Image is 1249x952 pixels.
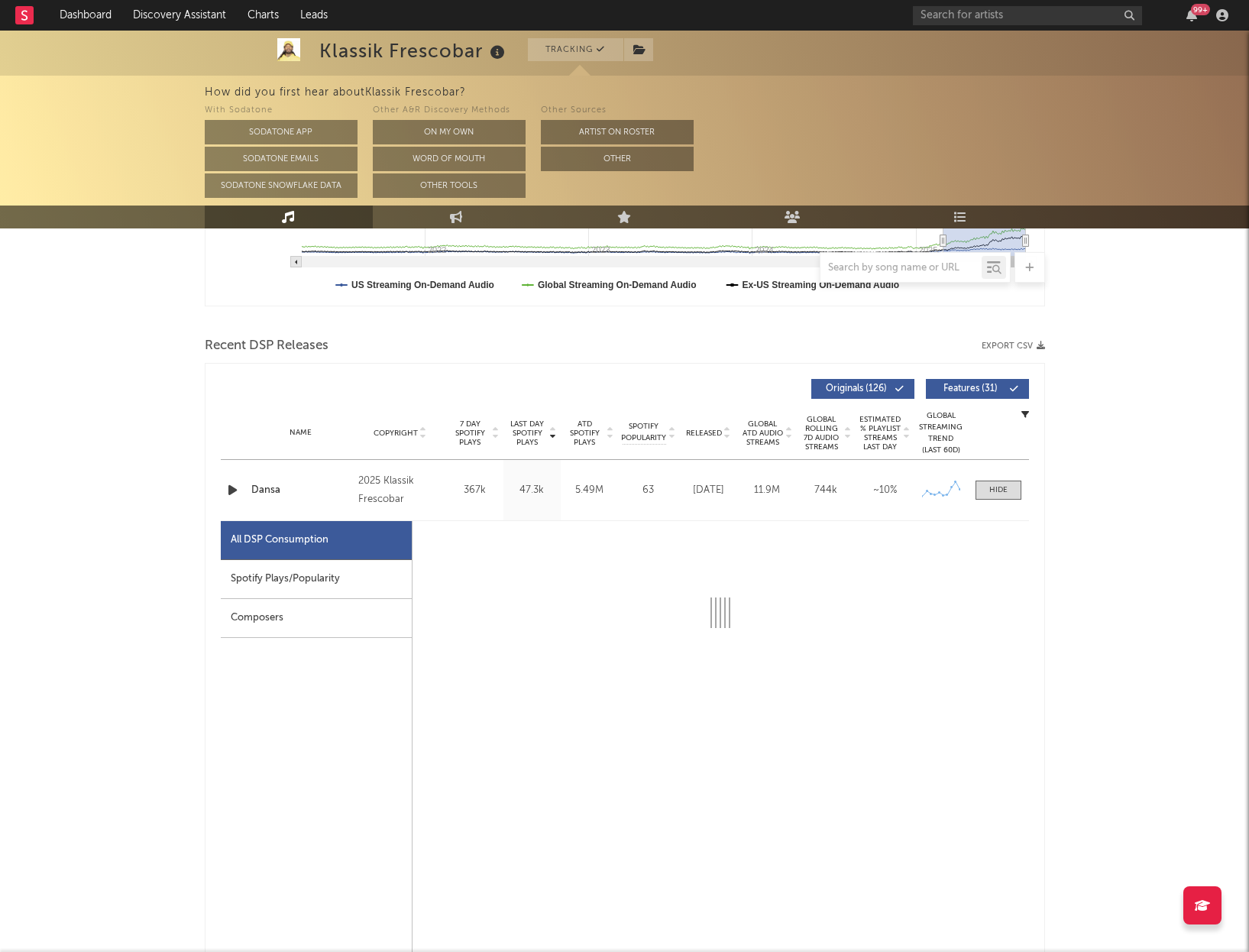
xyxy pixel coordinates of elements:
[1186,9,1197,21] button: 99+
[683,483,734,498] div: [DATE]
[450,419,490,447] span: 7 Day Spotify Plays
[251,483,351,498] a: Dansa
[373,120,526,144] button: On My Own
[859,483,911,498] div: ~ 10 %
[528,38,623,61] button: Tracking
[507,419,548,447] span: Last Day Spotify Plays
[811,379,914,399] button: Originals(126)
[221,599,412,638] div: Composers
[686,429,722,438] span: Released
[231,531,328,549] div: All DSP Consumption
[742,419,784,447] span: Global ATD Audio Streams
[926,379,1029,399] button: Features(31)
[374,429,418,438] span: Copyright
[507,483,557,498] div: 47.3k
[936,384,1006,393] span: Features ( 31 )
[621,421,666,444] span: Spotify Popularity
[859,415,901,452] span: Estimated % Playlist Streams Last Day
[801,483,852,498] div: 744k
[982,342,1045,351] button: Export CSV
[918,410,964,456] div: Global Streaming Trend (Last 60D)
[541,102,694,120] div: Other Sources
[205,337,328,355] span: Recent DSP Releases
[1191,4,1210,15] div: 99 +
[358,472,442,509] div: 2025 Klassik Frescobar
[820,262,982,274] input: Search by song name or URL
[373,147,526,171] button: Word Of Mouth
[565,419,605,447] span: ATD Spotify Plays
[351,280,494,290] text: US Streaming On-Demand Audio
[205,147,358,171] button: Sodatone Emails
[205,173,358,198] button: Sodatone Snowflake Data
[205,120,358,144] button: Sodatone App
[801,415,843,452] span: Global Rolling 7D Audio Streams
[742,280,899,290] text: Ex-US Streaming On-Demand Audio
[221,521,412,560] div: All DSP Consumption
[742,483,793,498] div: 11.9M
[913,6,1142,25] input: Search for artists
[221,560,412,599] div: Spotify Plays/Popularity
[537,280,696,290] text: Global Streaming On-Demand Audio
[205,102,358,120] div: With Sodatone
[541,147,694,171] button: Other
[821,384,891,393] span: Originals ( 126 )
[450,483,500,498] div: 367k
[541,120,694,144] button: Artist on Roster
[251,427,351,439] div: Name
[565,483,614,498] div: 5.49M
[373,173,526,198] button: Other Tools
[622,483,675,498] div: 63
[373,102,526,120] div: Other A&R Discovery Methods
[319,38,509,63] div: Klassik Frescobar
